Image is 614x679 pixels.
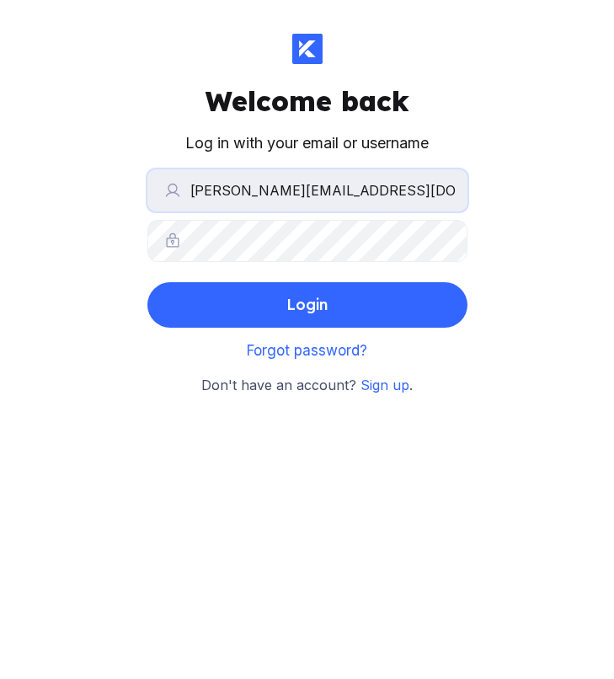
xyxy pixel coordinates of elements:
[206,84,409,118] div: Welcome back
[286,288,328,322] div: Login
[201,375,413,397] small: Don't have an account? .
[147,282,467,328] button: Login
[185,131,429,156] div: Log in with your email or username
[147,169,467,211] input: Email or username
[360,377,409,393] a: Sign up
[247,342,367,359] a: Forgot password?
